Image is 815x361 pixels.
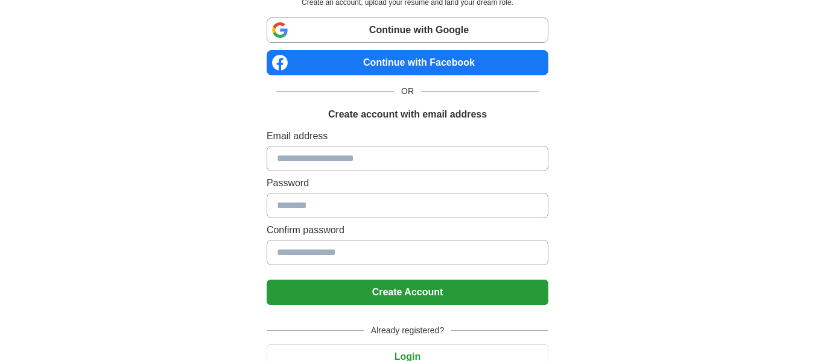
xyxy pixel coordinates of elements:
[394,85,421,98] span: OR
[267,176,548,190] label: Password
[267,17,548,43] a: Continue with Google
[267,223,548,237] label: Confirm password
[267,129,548,143] label: Email address
[364,324,451,337] span: Already registered?
[267,280,548,305] button: Create Account
[328,107,487,122] h1: Create account with email address
[267,50,548,75] a: Continue with Facebook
